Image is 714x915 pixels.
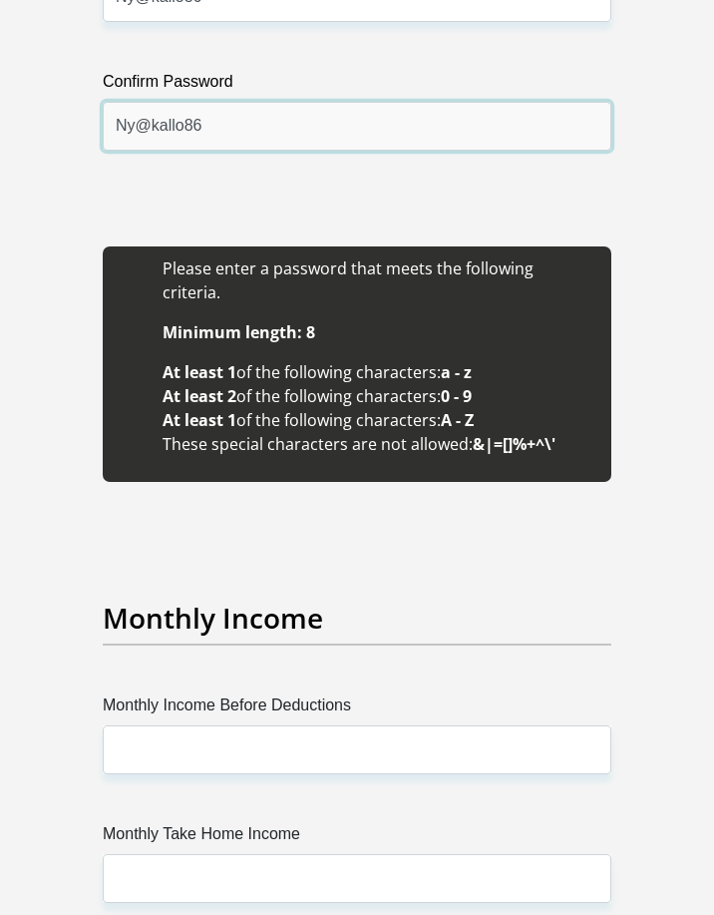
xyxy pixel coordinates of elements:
[163,360,591,384] li: of the following characters:
[441,385,472,407] b: 0 - 9
[103,102,611,151] input: Confirm Password
[473,433,555,455] b: &|=[]%+^\'
[163,256,591,304] li: Please enter a password that meets the following criteria.
[163,432,591,456] li: These special characters are not allowed:
[103,725,611,774] input: Monthly Income Before Deductions
[103,854,611,903] input: Monthly Take Home Income
[163,408,591,432] li: of the following characters:
[103,70,611,102] label: Confirm Password
[163,385,236,407] b: At least 2
[441,361,472,383] b: a - z
[163,409,236,431] b: At least 1
[103,693,611,725] label: Monthly Income Before Deductions
[103,602,611,636] h2: Monthly Income
[163,361,236,383] b: At least 1
[441,409,474,431] b: A - Z
[163,321,315,343] b: Minimum length: 8
[103,822,611,854] label: Monthly Take Home Income
[163,384,591,408] li: of the following characters:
